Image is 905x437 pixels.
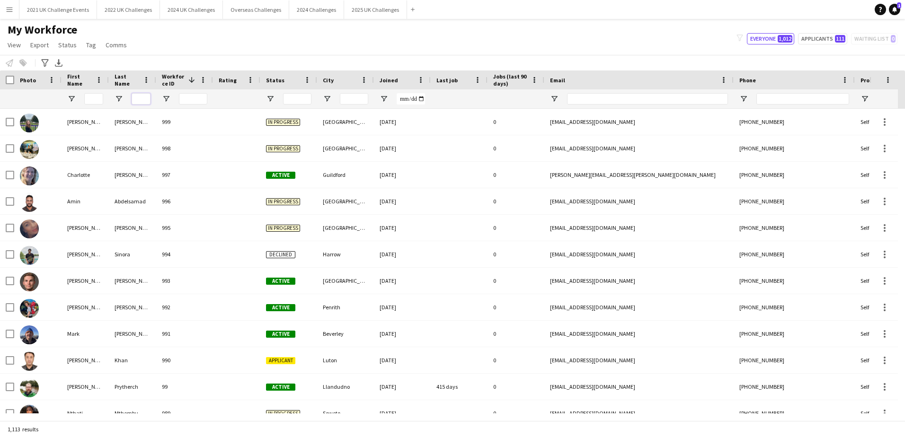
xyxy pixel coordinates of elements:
[544,400,734,426] div: [EMAIL_ADDRESS][DOMAIN_NAME]
[488,109,544,135] div: 0
[544,188,734,214] div: [EMAIL_ADDRESS][DOMAIN_NAME]
[266,225,300,232] span: In progress
[734,321,855,347] div: [PHONE_NUMBER]
[488,162,544,188] div: 0
[62,268,109,294] div: [PERSON_NAME] [PERSON_NAME]
[897,2,901,9] span: 1
[266,145,300,152] span: In progress
[67,73,92,87] span: First Name
[493,73,527,87] span: Jobs (last 90 days)
[317,400,374,426] div: Soweto
[62,188,109,214] div: Amin
[734,188,855,214] div: [PHONE_NUMBER]
[266,198,300,205] span: In progress
[97,0,160,19] button: 2022 UK Challenges
[734,294,855,320] div: [PHONE_NUMBER]
[544,294,734,320] div: [EMAIL_ADDRESS][DOMAIN_NAME]
[27,39,53,51] a: Export
[266,331,295,338] span: Active
[266,357,295,364] span: Applicant
[62,374,109,400] div: [PERSON_NAME]
[8,23,77,37] span: My Workforce
[734,135,855,161] div: [PHONE_NUMBER]
[162,95,170,103] button: Open Filter Menu
[20,219,39,238] img: sarah purcell
[20,193,39,212] img: Amin Abdelsamad
[109,188,156,214] div: Abdelsamad
[317,135,374,161] div: [GEOGRAPHIC_DATA]
[266,95,275,103] button: Open Filter Menu
[62,321,109,347] div: Mark
[488,241,544,267] div: 0
[156,374,213,400] div: 99
[323,95,331,103] button: Open Filter Menu
[109,294,156,320] div: [PERSON_NAME]
[20,352,39,371] img: Saddam Khan
[317,347,374,373] div: Luton
[266,278,295,285] span: Active
[266,172,295,179] span: Active
[84,93,103,105] input: First Name Filter Input
[39,57,51,69] app-action-btn: Advanced filters
[109,268,156,294] div: [PERSON_NAME]
[544,162,734,188] div: [PERSON_NAME][EMAIL_ADDRESS][PERSON_NAME][DOMAIN_NAME]
[734,215,855,241] div: [PHONE_NUMBER]
[861,77,879,84] span: Profile
[431,374,488,400] div: 415 days
[20,77,36,84] span: Photo
[734,347,855,373] div: [PHONE_NUMBER]
[30,41,49,49] span: Export
[289,0,344,19] button: 2024 Challenges
[160,0,223,19] button: 2024 UK Challenges
[734,400,855,426] div: [PHONE_NUMBER]
[4,39,25,51] a: View
[266,251,295,258] span: Declined
[156,135,213,161] div: 998
[156,294,213,320] div: 992
[550,95,559,103] button: Open Filter Menu
[317,374,374,400] div: Llandudno
[544,215,734,241] div: [EMAIL_ADDRESS][DOMAIN_NAME]
[739,95,748,103] button: Open Filter Menu
[62,162,109,188] div: Charlotte
[54,39,80,51] a: Status
[156,215,213,241] div: 995
[544,135,734,161] div: [EMAIL_ADDRESS][DOMAIN_NAME]
[734,162,855,188] div: [PHONE_NUMBER]
[179,93,207,105] input: Workforce ID Filter Input
[488,374,544,400] div: 0
[283,93,311,105] input: Status Filter Input
[778,35,792,43] span: 1,012
[106,41,127,49] span: Comms
[317,294,374,320] div: Penrith
[374,294,431,320] div: [DATE]
[67,95,76,103] button: Open Filter Menu
[488,268,544,294] div: 0
[20,378,39,397] img: Tom Prytherch
[156,109,213,135] div: 999
[156,347,213,373] div: 990
[317,241,374,267] div: Harrow
[544,109,734,135] div: [EMAIL_ADDRESS][DOMAIN_NAME]
[62,294,109,320] div: [PERSON_NAME]
[861,95,869,103] button: Open Filter Menu
[62,135,109,161] div: [PERSON_NAME]
[266,77,284,84] span: Status
[115,95,123,103] button: Open Filter Menu
[739,77,756,84] span: Phone
[156,400,213,426] div: 989
[734,109,855,135] div: [PHONE_NUMBER]
[20,246,39,265] img: Jayvirsinh Sinora
[223,0,289,19] button: Overseas Challenges
[317,268,374,294] div: [GEOGRAPHIC_DATA]
[374,400,431,426] div: [DATE]
[20,166,39,185] img: Charlotte Stokes
[488,400,544,426] div: 0
[488,321,544,347] div: 0
[344,0,407,19] button: 2025 UK Challenges
[374,135,431,161] div: [DATE]
[374,321,431,347] div: [DATE]
[53,57,64,69] app-action-btn: Export XLSX
[86,41,96,49] span: Tag
[20,325,39,344] img: Mark Norman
